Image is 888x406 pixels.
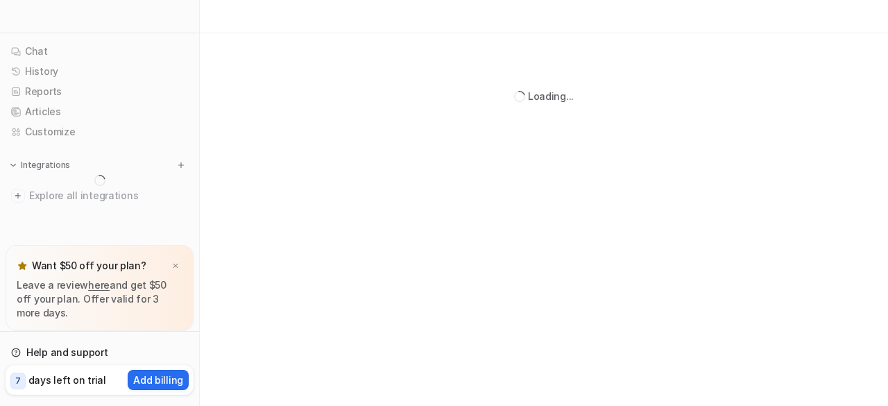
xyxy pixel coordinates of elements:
[6,42,194,61] a: Chat
[6,186,194,205] a: Explore all integrations
[88,279,110,291] a: here
[171,262,180,271] img: x
[6,343,194,362] a: Help and support
[15,375,21,387] p: 7
[17,260,28,271] img: star
[6,158,74,172] button: Integrations
[6,102,194,121] a: Articles
[11,189,25,203] img: explore all integrations
[528,89,574,103] div: Loading...
[28,373,106,387] p: days left on trial
[176,160,186,170] img: menu_add.svg
[6,122,194,142] a: Customize
[17,278,182,320] p: Leave a review and get $50 off your plan. Offer valid for 3 more days.
[29,185,188,207] span: Explore all integrations
[32,259,146,273] p: Want $50 off your plan?
[6,62,194,81] a: History
[6,82,194,101] a: Reports
[128,370,189,390] button: Add billing
[8,160,18,170] img: expand menu
[133,373,183,387] p: Add billing
[21,160,70,171] p: Integrations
